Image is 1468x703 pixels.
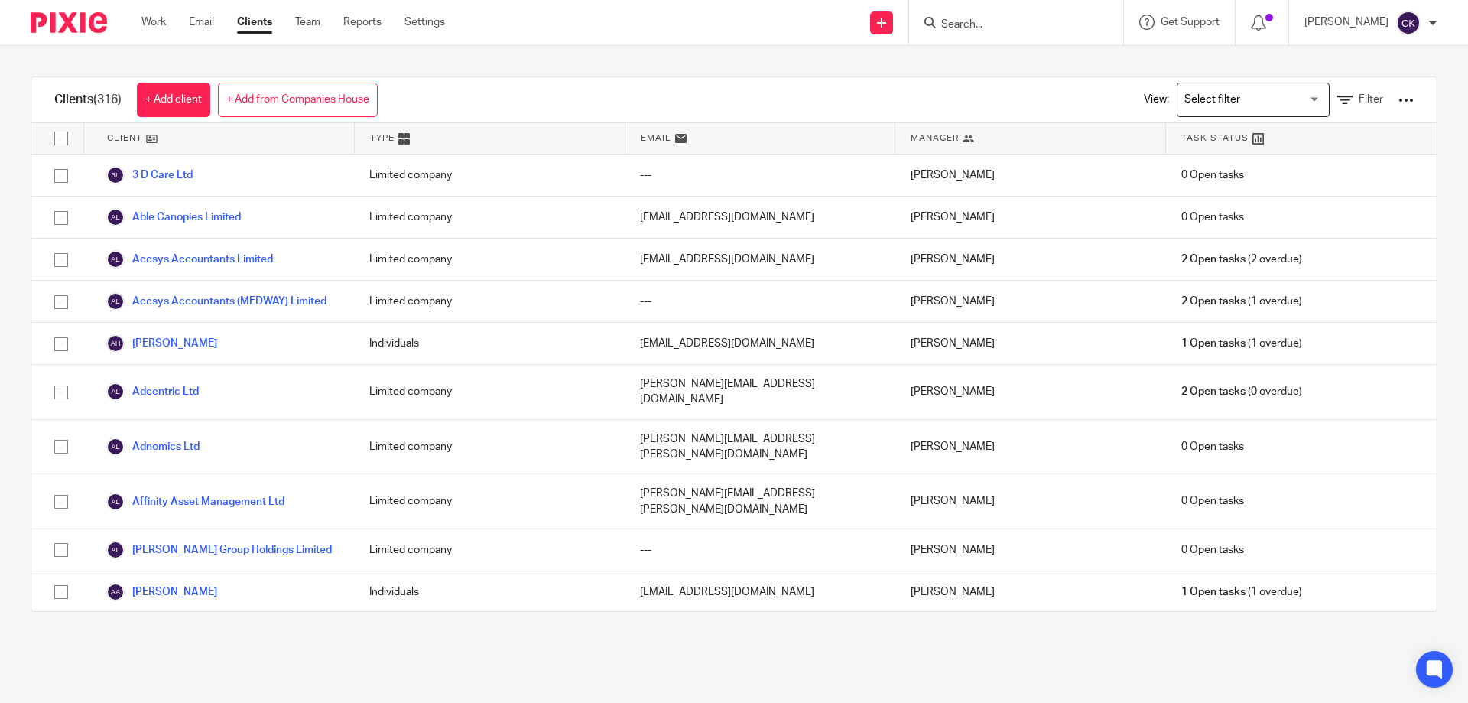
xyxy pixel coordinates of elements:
a: Adcentric Ltd [106,382,199,401]
img: svg%3E [106,382,125,401]
span: Client [107,132,142,145]
img: svg%3E [106,493,125,511]
img: svg%3E [106,541,125,559]
img: svg%3E [106,292,125,311]
span: Type [370,132,395,145]
img: svg%3E [106,208,125,226]
div: --- [625,155,895,196]
a: Email [189,15,214,30]
a: Clients [237,15,272,30]
div: [EMAIL_ADDRESS][DOMAIN_NAME] [625,571,895,613]
div: --- [625,529,895,571]
div: Limited company [354,281,625,322]
span: 1 Open tasks [1181,336,1246,351]
div: Limited company [354,420,625,474]
div: Individuals [354,571,625,613]
div: [PERSON_NAME] [895,197,1166,238]
img: svg%3E [106,166,125,184]
a: + Add client [137,83,210,117]
img: Pixie [31,12,107,33]
input: Select all [47,124,76,153]
span: (1 overdue) [1181,584,1302,600]
div: Limited company [354,529,625,571]
div: [PERSON_NAME][EMAIL_ADDRESS][PERSON_NAME][DOMAIN_NAME] [625,420,895,474]
div: [PERSON_NAME][EMAIL_ADDRESS][PERSON_NAME][DOMAIN_NAME] [625,474,895,529]
div: [PERSON_NAME] [895,239,1166,280]
div: [PERSON_NAME] [895,281,1166,322]
div: View: [1121,77,1414,122]
div: Limited company [354,474,625,529]
input: Search [940,18,1077,32]
a: Able Canopies Limited [106,208,241,226]
div: Search for option [1177,83,1330,117]
a: Settings [404,15,445,30]
a: [PERSON_NAME] [106,583,217,601]
span: 1 Open tasks [1181,584,1246,600]
span: 2 Open tasks [1181,252,1246,267]
a: [PERSON_NAME] [106,334,217,353]
span: 0 Open tasks [1181,439,1244,454]
div: [PERSON_NAME] [895,571,1166,613]
div: Limited company [354,365,625,419]
img: svg%3E [1396,11,1421,35]
span: Email [641,132,671,145]
span: 0 Open tasks [1181,542,1244,558]
div: [EMAIL_ADDRESS][DOMAIN_NAME] [625,197,895,238]
div: Limited company [354,197,625,238]
span: (1 overdue) [1181,336,1302,351]
div: [EMAIL_ADDRESS][DOMAIN_NAME] [625,323,895,364]
div: [PERSON_NAME] [895,323,1166,364]
div: [PERSON_NAME][EMAIL_ADDRESS][DOMAIN_NAME] [625,365,895,419]
h1: Clients [54,92,122,108]
a: 3 D Care Ltd [106,166,193,184]
img: svg%3E [106,250,125,269]
img: svg%3E [106,583,125,601]
img: svg%3E [106,334,125,353]
a: + Add from Companies House [218,83,378,117]
span: (1 overdue) [1181,294,1302,309]
span: Filter [1359,94,1383,105]
div: Limited company [354,155,625,196]
p: [PERSON_NAME] [1304,15,1388,30]
div: [PERSON_NAME] [895,420,1166,474]
span: 0 Open tasks [1181,168,1244,183]
a: Team [295,15,320,30]
a: Work [141,15,166,30]
a: Reports [343,15,382,30]
div: [EMAIL_ADDRESS][DOMAIN_NAME] [625,239,895,280]
a: [PERSON_NAME] Group Holdings Limited [106,541,332,559]
span: 0 Open tasks [1181,493,1244,509]
span: 2 Open tasks [1181,384,1246,399]
span: (316) [93,93,122,106]
img: svg%3E [106,438,125,456]
span: Get Support [1161,17,1220,28]
span: Manager [911,132,959,145]
div: [PERSON_NAME] [895,365,1166,419]
div: Individuals [354,323,625,364]
a: Accsys Accountants Limited [106,250,273,269]
div: [PERSON_NAME] [895,474,1166,529]
span: 0 Open tasks [1181,210,1244,225]
div: [PERSON_NAME] [895,529,1166,571]
div: --- [625,281,895,322]
span: 2 Open tasks [1181,294,1246,309]
a: Affinity Asset Management Ltd [106,493,284,511]
div: Limited company [354,239,625,280]
span: (2 overdue) [1181,252,1302,267]
a: Accsys Accountants (MEDWAY) Limited [106,292,326,311]
span: (0 overdue) [1181,384,1302,399]
a: Adnomics Ltd [106,438,200,456]
div: [PERSON_NAME] [895,155,1166,196]
input: Search for option [1179,86,1320,113]
span: Task Status [1181,132,1249,145]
